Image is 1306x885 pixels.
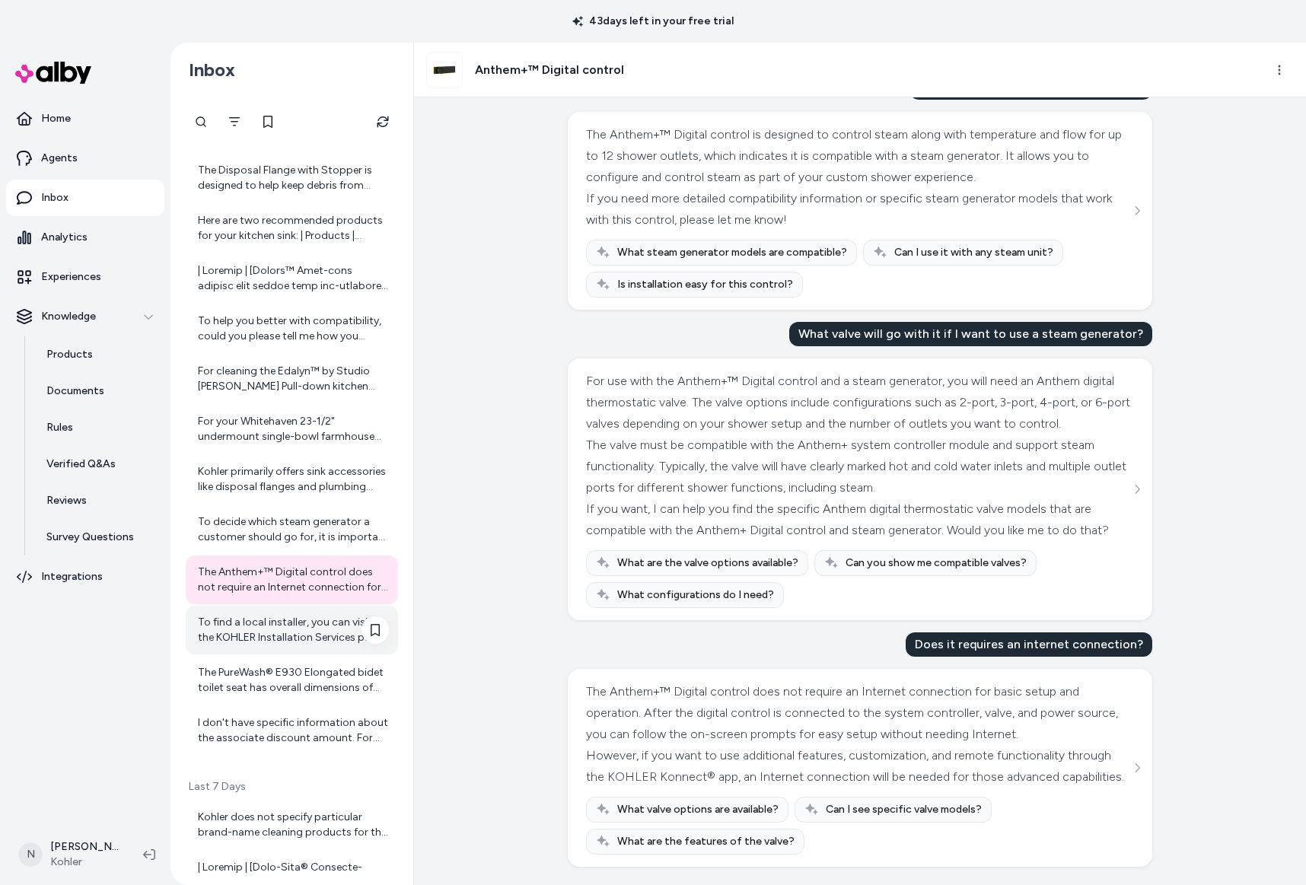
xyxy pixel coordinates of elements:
button: Knowledge [6,298,164,335]
a: To find a local installer, you can visit the KOHLER Installation Services page and search by your... [186,606,398,654]
div: The Anthem+™ Digital control does not require an Internet connection for basic setup and operatio... [198,565,389,595]
a: Inbox [6,180,164,216]
span: Can you show me compatible valves? [846,556,1027,571]
h3: Anthem+™ Digital control [475,61,624,79]
button: See more [1128,480,1146,498]
div: Here are two recommended products for your kitchen sink: | Products | Features | Summary | |---|-... [198,213,389,244]
a: The Disposal Flange with Stopper is designed to help keep debris from clogging your drain, which ... [186,154,398,202]
p: [PERSON_NAME] [50,839,119,855]
a: Here are two recommended products for your kitchen sink: | Products | Features | Summary | |---|-... [186,204,398,253]
p: Agents [41,151,78,166]
img: aad43647_rgb [427,53,462,88]
button: See more [1128,202,1146,220]
span: Kohler [50,855,119,870]
p: Rules [46,420,73,435]
div: The Anthem+™ Digital control is designed to control steam along with temperature and flow for up ... [586,124,1130,188]
a: To decide which steam generator a customer should go for, it is important to consider factors suc... [186,505,398,554]
div: To find a local installer, you can visit the KOHLER Installation Services page and search by your... [198,615,389,645]
span: Can I use it with any steam unit? [894,245,1053,260]
a: For your Whitehaven 23-1/2" undermount single-bowl farmhouse kitchen sink, the installation templ... [186,405,398,454]
a: Products [31,336,164,373]
div: If you need more detailed compatibility information or specific steam generator models that work ... [586,188,1130,231]
div: Does it requires an internet connection? [906,632,1152,657]
a: The PureWash® E930 Elongated bidet toilet seat has overall dimensions of approximately 16.88 inch... [186,656,398,705]
span: Can I see specific valve models? [826,802,982,817]
button: Refresh [368,107,398,137]
a: Home [6,100,164,137]
div: For use with the Anthem+™ Digital control and a steam generator, you will need an Anthem digital ... [586,371,1130,435]
a: Rules [31,409,164,446]
div: I don't have specific information about the associate discount amount. For detailed information a... [198,715,389,746]
a: For cleaning the Edalyn™ by Studio [PERSON_NAME] Pull-down kitchen sink faucet, I recommend using... [186,355,398,403]
span: N [18,842,43,867]
div: Kohler primarily offers sink accessories like disposal flanges and plumbing components, but they ... [198,464,389,495]
button: Filter [219,107,250,137]
p: Documents [46,384,104,399]
p: Experiences [41,269,101,285]
div: The Disposal Flange with Stopper is designed to help keep debris from clogging your drain, which ... [198,163,389,193]
button: See more [1128,759,1146,777]
p: 43 days left in your free trial [563,14,743,29]
p: Verified Q&As [46,457,116,472]
div: The PureWash® E930 Elongated bidet toilet seat has overall dimensions of approximately 16.88 inch... [198,665,389,696]
a: Documents [31,373,164,409]
p: Integrations [41,569,103,584]
h2: Inbox [189,59,235,81]
p: Home [41,111,71,126]
span: What are the features of the valve? [617,834,795,849]
a: Analytics [6,219,164,256]
span: What configurations do I need? [617,587,774,603]
div: To decide which steam generator a customer should go for, it is important to consider factors suc... [198,514,389,545]
a: Verified Q&As [31,446,164,482]
div: To help you better with compatibility, could you please tell me how you would like to install you... [198,314,389,344]
p: Products [46,347,93,362]
div: The valve must be compatible with the Anthem+ system controller module and support steam function... [586,435,1130,498]
div: Kohler does not specify particular brand-name cleaning products for the Cinq™ Square filtered sho... [198,810,389,840]
p: Knowledge [41,309,96,324]
p: Last 7 Days [186,779,398,794]
a: Survey Questions [31,519,164,556]
a: Integrations [6,559,164,595]
span: What are the valve options available? [617,556,798,571]
div: | Loremip | [Dolors™ Amet-cons adipisc elit seddoe temp inc-utlabore etdolorem](aliqu://eni.admin... [198,263,389,294]
a: Agents [6,140,164,177]
a: The Anthem+™ Digital control does not require an Internet connection for basic setup and operatio... [186,556,398,604]
p: Survey Questions [46,530,134,545]
div: For cleaning the Edalyn™ by Studio [PERSON_NAME] Pull-down kitchen sink faucet, I recommend using... [198,364,389,394]
div: If you want, I can help you find the specific Anthem digital thermostatic valve models that are c... [586,498,1130,541]
span: Is installation easy for this control? [617,277,793,292]
div: The Anthem+™ Digital control does not require an Internet connection for basic setup and operatio... [586,681,1130,745]
a: Kohler primarily offers sink accessories like disposal flanges and plumbing components, but they ... [186,455,398,504]
a: | Loremip | [Dolors™ Amet-cons adipisc elit seddoe temp inc-utlabore etdolorem](aliqu://eni.admin... [186,254,398,303]
a: Experiences [6,259,164,295]
span: What valve options are available? [617,802,779,817]
div: What valve will go with it if I want to use a steam generator? [789,322,1152,346]
p: Inbox [41,190,68,205]
div: For your Whitehaven 23-1/2" undermount single-bowl farmhouse kitchen sink, the installation templ... [198,414,389,444]
button: N[PERSON_NAME]Kohler [9,830,131,879]
a: Kohler does not specify particular brand-name cleaning products for the Cinq™ Square filtered sho... [186,801,398,849]
div: However, if you want to use additional features, customization, and remote functionality through ... [586,745,1130,788]
span: What steam generator models are compatible? [617,245,847,260]
p: Reviews [46,493,87,508]
img: alby Logo [15,62,91,84]
a: I don't have specific information about the associate discount amount. For detailed information a... [186,706,398,755]
a: To help you better with compatibility, could you please tell me how you would like to install you... [186,304,398,353]
p: Analytics [41,230,88,245]
a: Reviews [31,482,164,519]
